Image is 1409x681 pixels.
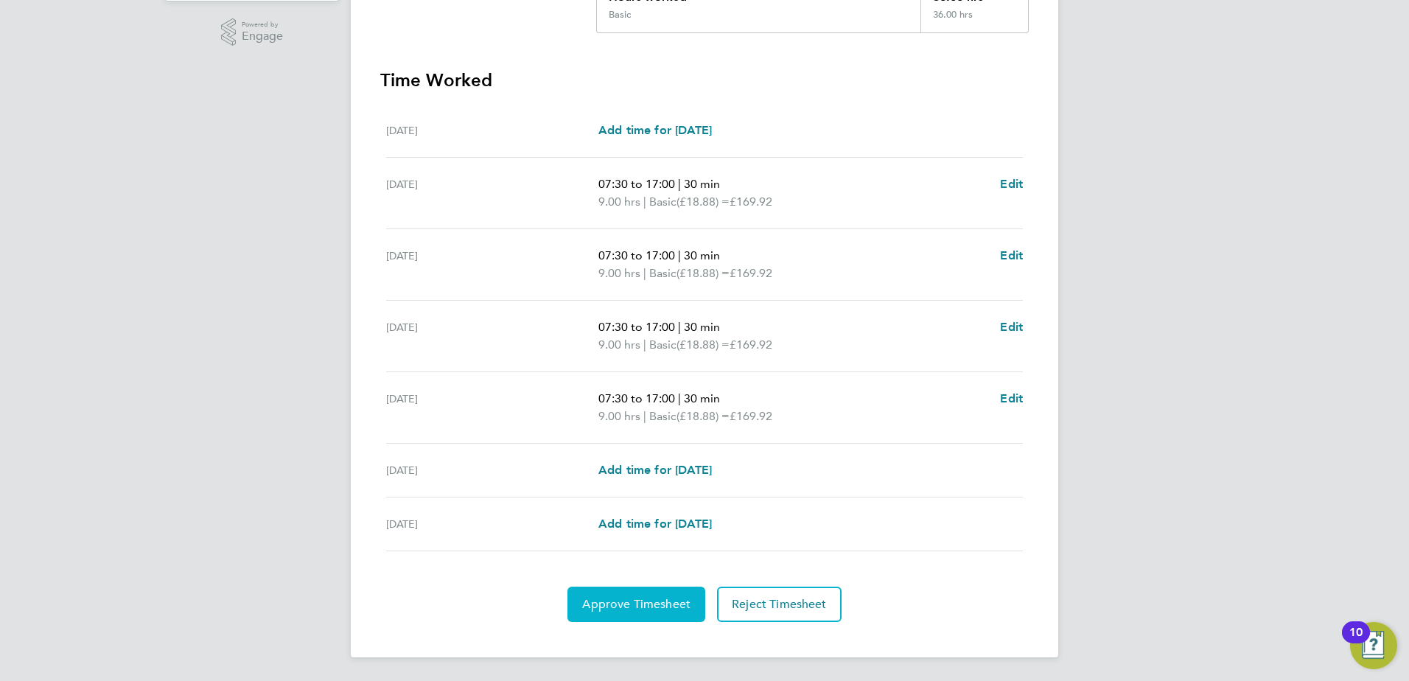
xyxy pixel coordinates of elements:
span: Add time for [DATE] [598,123,712,137]
span: Basic [649,336,676,354]
a: Add time for [DATE] [598,515,712,533]
div: [DATE] [386,515,598,533]
a: Edit [1000,247,1023,265]
span: Reject Timesheet [732,597,827,612]
a: Edit [1000,390,1023,408]
span: 30 min [684,177,720,191]
span: 9.00 hrs [598,195,640,209]
span: (£18.88) = [676,338,730,352]
div: Basic [609,9,631,21]
button: Reject Timesheet [717,587,842,622]
span: £169.92 [730,338,772,352]
span: | [678,248,681,262]
span: Basic [649,408,676,425]
a: Powered byEngage [221,18,284,46]
span: Basic [649,265,676,282]
span: 07:30 to 17:00 [598,177,675,191]
span: | [678,391,681,405]
a: Add time for [DATE] [598,461,712,479]
span: (£18.88) = [676,409,730,423]
span: £169.92 [730,266,772,280]
span: 07:30 to 17:00 [598,248,675,262]
span: Basic [649,193,676,211]
div: [DATE] [386,390,598,425]
h3: Time Worked [380,69,1029,92]
span: 07:30 to 17:00 [598,320,675,334]
a: Add time for [DATE] [598,122,712,139]
span: Edit [1000,177,1023,191]
span: 9.00 hrs [598,338,640,352]
span: £169.92 [730,195,772,209]
span: (£18.88) = [676,266,730,280]
span: 07:30 to 17:00 [598,391,675,405]
span: Add time for [DATE] [598,517,712,531]
span: | [678,320,681,334]
div: [DATE] [386,175,598,211]
div: [DATE] [386,247,598,282]
a: Edit [1000,318,1023,336]
a: Edit [1000,175,1023,193]
span: 30 min [684,248,720,262]
span: | [643,409,646,423]
span: | [643,195,646,209]
button: Open Resource Center, 10 new notifications [1350,622,1397,669]
span: | [643,266,646,280]
div: 36.00 hrs [920,9,1028,32]
div: 10 [1349,632,1363,652]
span: 9.00 hrs [598,266,640,280]
div: [DATE] [386,461,598,479]
span: Edit [1000,391,1023,405]
span: | [643,338,646,352]
div: [DATE] [386,122,598,139]
span: Approve Timesheet [582,597,690,612]
span: Add time for [DATE] [598,463,712,477]
span: 9.00 hrs [598,409,640,423]
span: Edit [1000,320,1023,334]
span: 30 min [684,391,720,405]
span: | [678,177,681,191]
span: 30 min [684,320,720,334]
span: (£18.88) = [676,195,730,209]
div: [DATE] [386,318,598,354]
span: Engage [242,30,283,43]
span: Powered by [242,18,283,31]
button: Approve Timesheet [567,587,705,622]
span: Edit [1000,248,1023,262]
span: £169.92 [730,409,772,423]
